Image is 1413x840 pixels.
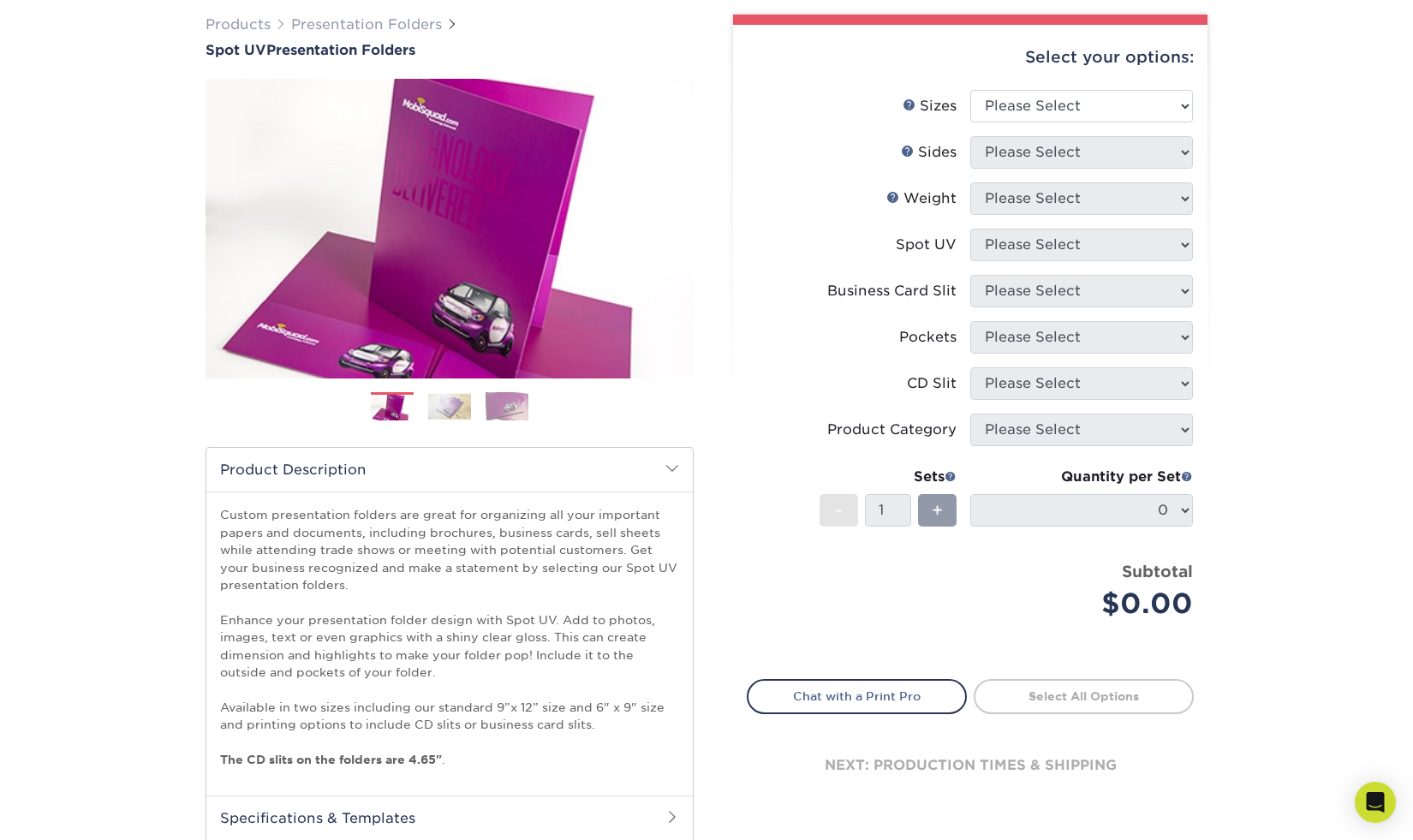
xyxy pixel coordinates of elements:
[899,327,957,348] div: Pockets
[428,393,471,420] img: Presentation Folders 02
[206,795,693,840] h2: Specifications & Templates
[206,448,693,491] h2: Product Description
[835,497,843,523] span: -
[827,420,957,440] div: Product Category
[206,42,694,58] a: Spot UVPresentation Folders
[903,96,957,116] div: Sizes
[220,506,679,768] p: Custom presentation folders are great for organizing all your important papers and documents, inc...
[206,60,694,397] img: Spot UV 01
[747,714,1194,817] div: next: production times & shipping
[486,391,528,421] img: Presentation Folders 03
[220,753,442,766] strong: The CD slits on the folders are 4.65"
[1122,562,1193,581] strong: Subtotal
[983,583,1193,624] div: $0.00
[747,25,1194,90] div: Select your options:
[820,467,957,487] div: Sets
[206,42,694,58] h1: Presentation Folders
[371,393,414,423] img: Presentation Folders 01
[886,188,957,209] div: Weight
[206,16,271,33] a: Products
[827,281,957,301] div: Business Card Slit
[907,373,957,394] div: CD Slit
[4,788,146,834] iframe: Google Customer Reviews
[1355,782,1396,823] div: Open Intercom Messenger
[747,679,967,713] a: Chat with a Print Pro
[291,16,442,33] a: Presentation Folders
[970,467,1193,487] div: Quantity per Set
[901,142,957,163] div: Sides
[974,679,1194,713] a: Select All Options
[932,497,943,523] span: +
[896,235,957,255] div: Spot UV
[206,42,266,58] span: Spot UV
